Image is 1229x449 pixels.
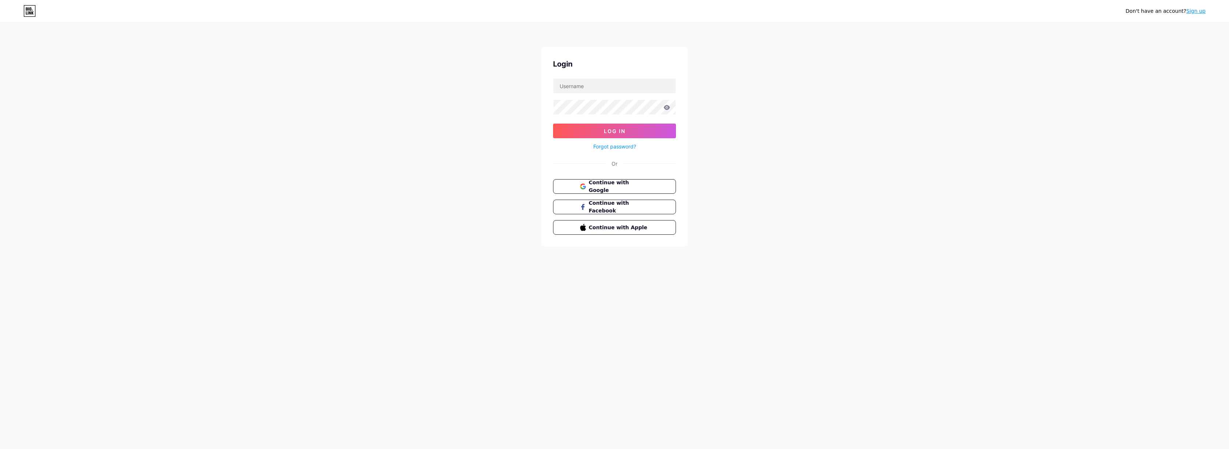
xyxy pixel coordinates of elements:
span: Continue with Facebook [589,199,649,215]
button: Continue with Facebook [553,200,676,214]
div: Or [612,160,617,167]
span: Continue with Apple [589,224,649,231]
input: Username [553,79,676,93]
button: Continue with Apple [553,220,676,235]
button: Continue with Google [553,179,676,194]
a: Sign up [1186,8,1206,14]
div: Don't have an account? [1125,7,1206,15]
div: Login [553,59,676,69]
span: Log In [604,128,625,134]
button: Log In [553,124,676,138]
a: Forgot password? [593,143,636,150]
span: Continue with Google [589,179,649,194]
